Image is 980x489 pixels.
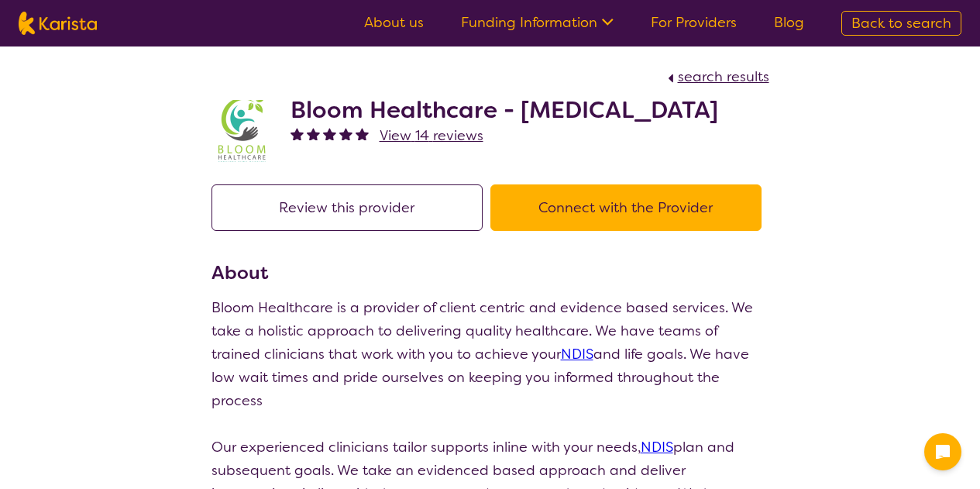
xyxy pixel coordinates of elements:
[841,11,961,36] a: Back to search
[774,13,804,32] a: Blog
[380,124,483,147] a: View 14 reviews
[323,127,336,140] img: fullstar
[641,438,673,456] a: NDIS
[678,67,769,86] span: search results
[461,13,614,32] a: Funding Information
[356,127,369,140] img: fullstar
[211,184,483,231] button: Review this provider
[490,184,762,231] button: Connect with the Provider
[651,13,737,32] a: For Providers
[664,67,769,86] a: search results
[561,345,593,363] a: NDIS
[291,96,718,124] h2: Bloom Healthcare - [MEDICAL_DATA]
[19,12,97,35] img: Karista logo
[211,198,490,217] a: Review this provider
[211,100,273,162] img: kyxjko9qh2ft7c3q1pd9.jpg
[364,13,424,32] a: About us
[307,127,320,140] img: fullstar
[211,259,769,287] h3: About
[380,126,483,145] span: View 14 reviews
[211,296,769,412] p: Bloom Healthcare is a provider of client centric and evidence based services. We take a holistic ...
[490,198,769,217] a: Connect with the Provider
[851,14,951,33] span: Back to search
[291,127,304,140] img: fullstar
[339,127,352,140] img: fullstar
